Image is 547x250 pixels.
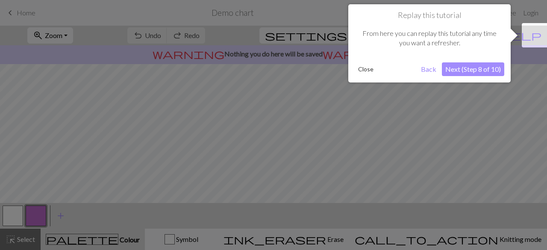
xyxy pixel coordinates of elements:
[355,20,504,56] div: From here you can replay this tutorial any time you want a refresher.
[355,11,504,20] h1: Replay this tutorial
[442,62,504,76] button: Next (Step 8 of 10)
[355,63,377,76] button: Close
[418,62,440,76] button: Back
[348,4,511,82] div: Replay this tutorial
